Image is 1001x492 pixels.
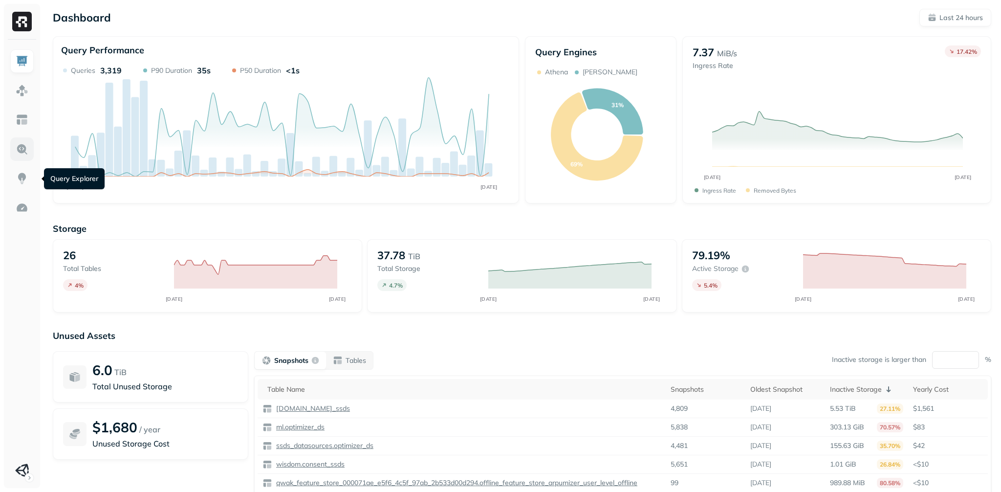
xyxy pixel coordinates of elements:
[692,264,739,273] p: Active storage
[408,250,420,262] p: TiB
[389,282,403,289] p: 4.7 %
[583,67,637,77] p: [PERSON_NAME]
[262,423,272,432] img: table
[570,160,583,168] text: 69%
[704,282,718,289] p: 5.4 %
[328,296,346,302] tspan: [DATE]
[61,45,144,56] p: Query Performance
[286,66,300,75] p: <1s
[913,441,983,450] p: $42
[151,66,192,75] p: P90 Duration
[877,422,903,432] p: 70.57%
[750,385,820,394] div: Oldest Snapshot
[267,385,661,394] div: Table Name
[830,423,864,432] p: 303.13 GiB
[671,385,740,394] div: Snapshots
[830,404,856,413] p: 5.53 TiB
[92,380,238,392] p: Total Unused Storage
[957,296,975,302] tspan: [DATE]
[671,441,688,450] p: 4,481
[985,355,991,364] p: %
[272,478,637,488] a: qwak_feature_store_000071ae_e5f6_4c5f_97ab_2b533d00d294.offline_feature_store_arpumizer_user_leve...
[63,248,76,262] p: 26
[754,187,796,194] p: Removed bytes
[240,66,281,75] p: P50 Duration
[262,460,272,470] img: table
[877,441,903,451] p: 35.70%
[12,12,32,31] img: Ryft
[165,296,182,302] tspan: [DATE]
[16,143,28,156] img: Query Explorer
[693,45,714,59] p: 7.37
[535,46,666,58] p: Query Engines
[692,248,730,262] p: 79.19%
[939,13,983,22] p: Last 24 hours
[480,184,498,190] tspan: [DATE]
[717,47,737,59] p: MiB/s
[671,460,688,469] p: 5,651
[274,356,308,365] p: Snapshots
[44,168,105,189] div: Query Explorer
[877,403,903,414] p: 27.11%
[611,101,624,109] text: 31%
[53,11,111,24] p: Dashboard
[750,478,771,488] p: [DATE]
[262,404,272,414] img: table
[16,55,28,67] img: Dashboard
[75,282,84,289] p: 4 %
[750,441,771,450] p: [DATE]
[272,460,345,469] a: wisdom.consent_ssds
[346,356,366,365] p: Tables
[262,441,272,451] img: table
[545,67,568,77] p: Athena
[272,441,373,450] a: ssds_datasources.optimizer_ds
[794,296,811,302] tspan: [DATE]
[671,423,688,432] p: 5,838
[272,423,325,432] a: ml.optimizer_ds
[274,478,637,488] p: qwak_feature_store_000071ae_e5f6_4c5f_97ab_2b533d00d294.offline_feature_store_arpumizer_user_leve...
[16,113,28,126] img: Asset Explorer
[16,84,28,97] img: Assets
[643,296,660,302] tspan: [DATE]
[262,478,272,488] img: table
[92,361,112,379] p: 6.0
[139,424,160,435] p: / year
[750,460,771,469] p: [DATE]
[832,355,926,364] p: Inactive storage is larger than
[830,441,864,450] p: 155.63 GiB
[913,423,983,432] p: $83
[830,460,856,469] p: 1.01 GiB
[919,9,991,26] button: Last 24 hours
[913,385,983,394] div: Yearly Cost
[955,174,972,180] tspan: [DATE]
[750,423,771,432] p: [DATE]
[750,404,771,413] p: [DATE]
[702,187,736,194] p: Ingress Rate
[671,478,678,488] p: 99
[274,404,350,413] p: [DOMAIN_NAME]_ssds
[274,441,373,450] p: ssds_datasources.optimizer_ds
[71,66,95,75] p: Queries
[274,460,345,469] p: wisdom.consent_ssds
[16,201,28,214] img: Optimization
[274,423,325,432] p: ml.optimizer_ds
[92,419,137,436] p: $1,680
[913,478,983,488] p: <$10
[53,330,991,341] p: Unused Assets
[377,264,479,273] p: Total storage
[671,404,688,413] p: 4,809
[913,404,983,413] p: $1,561
[197,66,211,75] p: 35s
[92,438,238,449] p: Unused Storage Cost
[272,404,350,413] a: [DOMAIN_NAME]_ssds
[704,174,721,180] tspan: [DATE]
[830,478,865,488] p: 989.88 MiB
[66,184,84,190] tspan: [DATE]
[480,296,497,302] tspan: [DATE]
[913,460,983,469] p: <$10
[63,264,164,273] p: Total tables
[114,366,127,378] p: TiB
[16,172,28,185] img: Insights
[377,248,405,262] p: 37.78
[957,48,977,55] p: 17.42 %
